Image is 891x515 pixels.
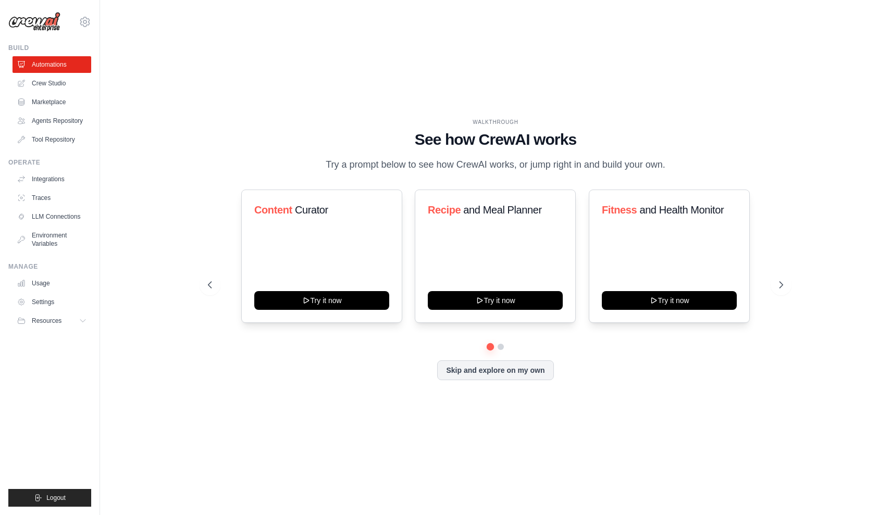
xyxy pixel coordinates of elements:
button: Try it now [602,291,737,310]
button: Logout [8,489,91,507]
button: Try it now [428,291,563,310]
a: Crew Studio [13,75,91,92]
span: Fitness [602,204,637,216]
button: Skip and explore on my own [437,360,553,380]
button: Resources [13,312,91,329]
button: Try it now [254,291,389,310]
span: and Health Monitor [639,204,724,216]
div: Operate [8,158,91,167]
a: LLM Connections [13,208,91,225]
a: Traces [13,190,91,206]
p: Try a prompt below to see how CrewAI works, or jump right in and build your own. [320,157,671,172]
span: Content [254,204,292,216]
h1: See how CrewAI works [208,130,783,149]
img: Logo [8,12,60,32]
a: Agents Repository [13,112,91,129]
span: Logout [46,494,66,502]
span: and Meal Planner [464,204,542,216]
div: Build [8,44,91,52]
a: Usage [13,275,91,292]
span: Recipe [428,204,461,216]
div: Manage [8,262,91,271]
div: WALKTHROUGH [208,118,783,126]
a: Tool Repository [13,131,91,148]
a: Automations [13,56,91,73]
a: Settings [13,294,91,310]
span: Curator [295,204,328,216]
a: Integrations [13,171,91,187]
span: Resources [32,317,61,325]
a: Environment Variables [13,227,91,252]
a: Marketplace [13,94,91,110]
